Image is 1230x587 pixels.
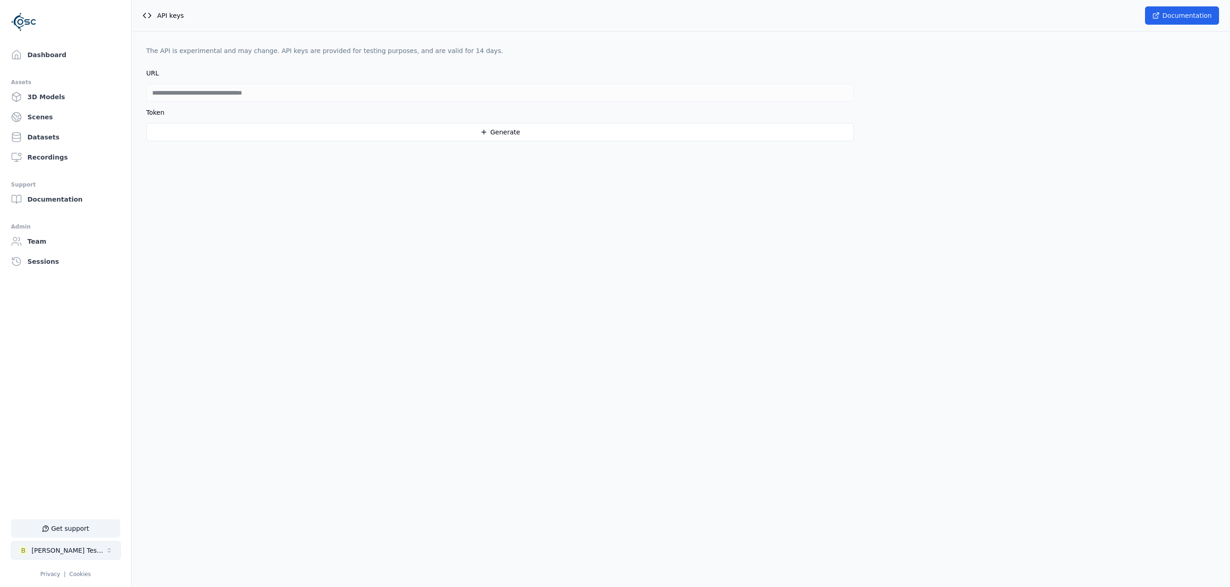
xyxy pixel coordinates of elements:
[146,46,854,55] p: The API is experimental and may change. API keys are provided for testing purposes, and are valid...
[7,252,124,271] a: Sessions
[11,179,120,190] div: Support
[32,546,106,555] div: [PERSON_NAME] Testspace
[11,77,120,88] div: Assets
[7,232,124,251] a: Team
[19,546,28,555] div: B
[64,571,66,577] span: |
[11,9,37,35] img: Logo
[146,123,854,141] button: Generate
[7,46,124,64] a: Dashboard
[11,541,121,560] button: Select a workspace
[146,70,854,76] label: URL
[146,109,854,116] label: Token
[7,88,124,106] a: 3D Models
[7,190,124,208] a: Documentation
[7,148,124,166] a: Recordings
[1145,6,1219,25] button: Documentation
[69,571,91,577] a: Cookies
[143,11,184,20] div: API keys
[7,128,124,146] a: Datasets
[7,108,124,126] a: Scenes
[11,519,120,538] button: Get support
[40,571,60,577] a: Privacy
[11,221,120,232] div: Admin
